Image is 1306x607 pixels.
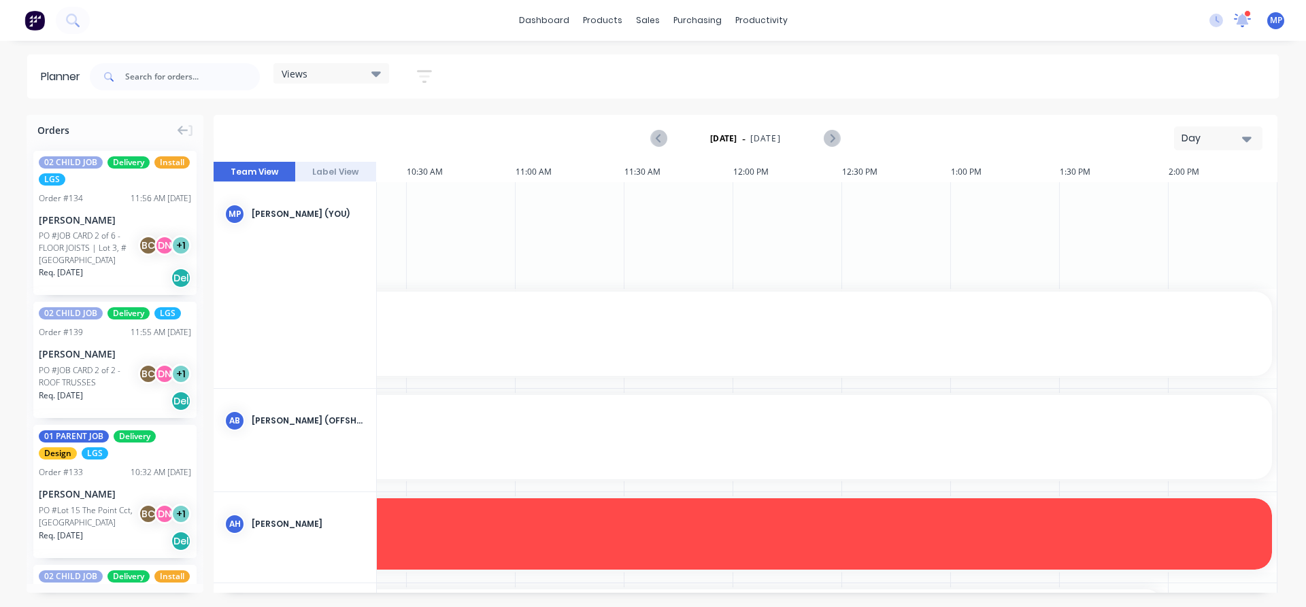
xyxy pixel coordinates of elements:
[114,430,156,443] span: Delivery
[667,10,729,31] div: purchasing
[154,235,175,256] div: DN
[154,364,175,384] div: DN
[224,514,245,534] div: AH
[154,307,181,319] span: LGS
[82,447,108,459] span: LGS
[1169,162,1277,182] div: 2:00 PM
[171,531,191,551] div: Del
[39,530,83,542] span: Req. [DATE]
[39,230,142,266] div: PO #JOB CARD 2 of 6 - FLOOR JOISTS | Lot 3, #[GEOGRAPHIC_DATA]
[512,10,576,31] a: dashboard
[710,133,737,145] strong: [DATE]
[733,162,842,182] div: 12:00 PM
[24,10,45,31] img: Factory
[951,162,1060,182] div: 1:00 PM
[39,266,83,279] span: Req. [DATE]
[1270,14,1282,27] span: MP
[39,447,77,459] span: Design
[729,10,794,31] div: productivity
[107,156,150,169] span: Delivery
[1182,131,1244,145] div: Day
[295,162,377,182] button: Label View
[41,69,87,85] div: Planner
[39,430,109,443] span: 01 PARENT JOB
[252,518,365,530] div: [PERSON_NAME]
[750,133,781,145] span: [DATE]
[39,364,142,389] div: PO #JOB CARD 2 of 2 - ROOF TRUSSES
[39,487,191,501] div: [PERSON_NAME]
[1174,126,1262,150] button: Day
[107,570,150,583] span: Delivery
[171,268,191,288] div: Del
[107,307,150,319] span: Delivery
[131,466,191,479] div: 10:32 AM [DATE]
[39,326,83,339] div: Order # 139
[652,130,667,147] button: Previous page
[37,123,69,137] span: Orders
[576,10,629,31] div: products
[1060,162,1169,182] div: 1:30 PM
[171,364,191,384] div: + 1
[39,347,191,361] div: [PERSON_NAME]
[824,130,839,147] button: Next page
[742,131,746,147] span: -
[138,235,158,256] div: BC
[39,466,83,479] div: Order # 133
[39,213,191,227] div: [PERSON_NAME]
[154,570,190,583] span: Install
[131,192,191,205] div: 11:56 AM [DATE]
[629,10,667,31] div: sales
[224,204,245,224] div: MP
[171,235,191,256] div: + 1
[39,156,103,169] span: 02 CHILD JOB
[39,570,103,583] span: 02 CHILD JOB
[252,208,365,220] div: [PERSON_NAME] (You)
[154,156,190,169] span: Install
[214,162,295,182] button: Team View
[39,504,142,529] div: PO #Lot 15 The Point Cct, [GEOGRAPHIC_DATA]
[407,162,516,182] div: 10:30 AM
[252,415,365,427] div: [PERSON_NAME] (OFFSHORE)
[224,411,245,431] div: AB
[282,67,307,81] span: Views
[154,504,175,524] div: DN
[131,326,191,339] div: 11:55 AM [DATE]
[39,192,83,205] div: Order # 134
[171,504,191,524] div: + 1
[138,364,158,384] div: BC
[138,504,158,524] div: BC
[39,307,103,319] span: 02 CHILD JOB
[624,162,733,182] div: 11:30 AM
[842,162,951,182] div: 12:30 PM
[171,391,191,411] div: Del
[516,162,624,182] div: 11:00 AM
[39,173,65,186] span: LGS
[125,63,260,90] input: Search for orders...
[39,389,83,402] span: Req. [DATE]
